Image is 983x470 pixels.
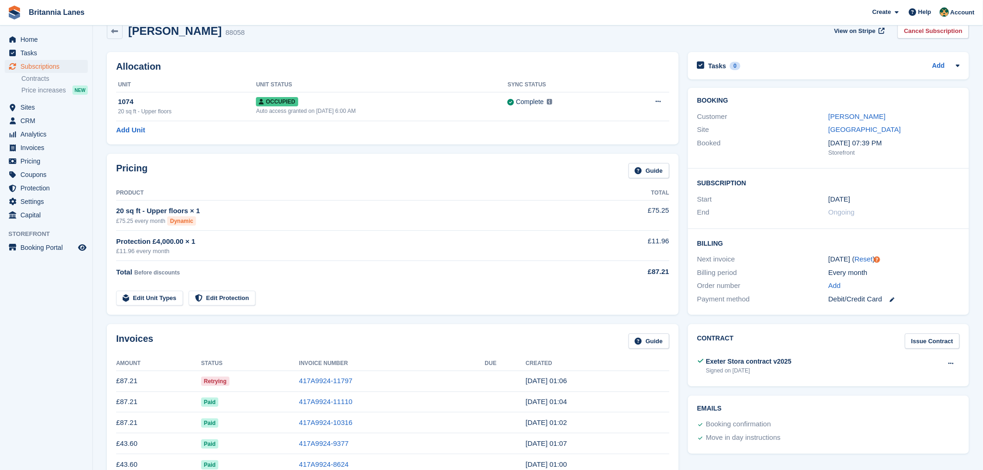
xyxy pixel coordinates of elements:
[5,114,88,127] a: menu
[7,6,21,20] img: stora-icon-8386f47178a22dfd0bd8f6a31ec36ba5ce8667c1dd55bd0f319d3a0aa187defe.svg
[25,5,88,20] a: Britannia Lanes
[629,163,669,178] a: Guide
[697,97,960,104] h2: Booking
[20,128,76,141] span: Analytics
[526,460,567,468] time: 2025-05-31 00:00:36 UTC
[596,200,669,230] td: £75.25
[706,357,792,366] div: Exeter Stora contract v2025
[940,7,949,17] img: Nathan Kellow
[116,392,201,412] td: £87.21
[5,168,88,181] a: menu
[485,356,526,371] th: Due
[20,182,76,195] span: Protection
[20,195,76,208] span: Settings
[189,291,256,306] a: Edit Protection
[898,23,969,39] a: Cancel Subscription
[128,25,222,37] h2: [PERSON_NAME]
[547,99,552,104] img: icon-info-grey-7440780725fd019a000dd9b08b2336e03edf1995a4989e88bcd33f0948082b44.svg
[697,254,829,265] div: Next invoice
[299,356,485,371] th: Invoice Number
[828,112,885,120] a: [PERSON_NAME]
[508,78,620,92] th: Sync Status
[299,377,353,385] a: 417A9924-11797
[697,138,829,157] div: Booked
[20,114,76,127] span: CRM
[855,255,873,263] a: Reset
[5,155,88,168] a: menu
[116,356,201,371] th: Amount
[526,377,567,385] time: 2025-09-30 00:06:11 UTC
[116,291,183,306] a: Edit Unit Types
[834,26,876,36] span: View on Stripe
[872,7,891,17] span: Create
[116,125,145,136] a: Add Unit
[5,101,88,114] a: menu
[20,141,76,154] span: Invoices
[706,432,781,444] div: Move in day instructions
[167,216,196,226] div: Dynamic
[697,194,829,205] div: Start
[5,195,88,208] a: menu
[828,268,960,278] div: Every month
[5,241,88,254] a: menu
[299,418,353,426] a: 417A9924-10316
[5,128,88,141] a: menu
[134,269,180,276] span: Before discounts
[116,268,132,276] span: Total
[697,238,960,248] h2: Billing
[706,419,771,430] div: Booking confirmation
[116,61,669,72] h2: Allocation
[697,281,829,291] div: Order number
[596,186,669,201] th: Total
[918,7,931,17] span: Help
[201,377,229,386] span: Retrying
[116,186,596,201] th: Product
[828,208,855,216] span: Ongoing
[116,216,596,226] div: £75.25 every month
[116,163,148,178] h2: Pricing
[299,398,353,405] a: 417A9924-11110
[697,268,829,278] div: Billing period
[526,356,669,371] th: Created
[697,333,734,349] h2: Contract
[201,398,218,407] span: Paid
[21,86,66,95] span: Price increases
[20,209,76,222] span: Capital
[697,207,829,218] div: End
[256,97,298,106] span: Occupied
[21,74,88,83] a: Contracts
[201,356,299,371] th: Status
[697,294,829,305] div: Payment method
[72,85,88,95] div: NEW
[20,241,76,254] span: Booking Portal
[77,242,88,253] a: Preview store
[20,46,76,59] span: Tasks
[256,78,508,92] th: Unit Status
[831,23,887,39] a: View on Stripe
[596,267,669,277] div: £87.21
[118,97,256,107] div: 1074
[116,412,201,433] td: £87.21
[5,209,88,222] a: menu
[828,194,850,205] time: 2025-05-31 00:00:00 UTC
[828,125,901,133] a: [GEOGRAPHIC_DATA]
[932,61,945,72] a: Add
[201,460,218,470] span: Paid
[20,60,76,73] span: Subscriptions
[20,33,76,46] span: Home
[116,78,256,92] th: Unit
[116,206,596,216] div: 20 sq ft - Upper floors × 1
[21,85,88,95] a: Price increases NEW
[828,254,960,265] div: [DATE] ( )
[697,178,960,187] h2: Subscription
[299,439,349,447] a: 417A9924-9377
[5,141,88,154] a: menu
[828,138,960,149] div: [DATE] 07:39 PM
[116,333,153,349] h2: Invoices
[20,101,76,114] span: Sites
[526,418,567,426] time: 2025-07-31 00:02:56 UTC
[20,155,76,168] span: Pricing
[873,255,881,264] div: Tooltip anchor
[116,433,201,454] td: £43.60
[5,33,88,46] a: menu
